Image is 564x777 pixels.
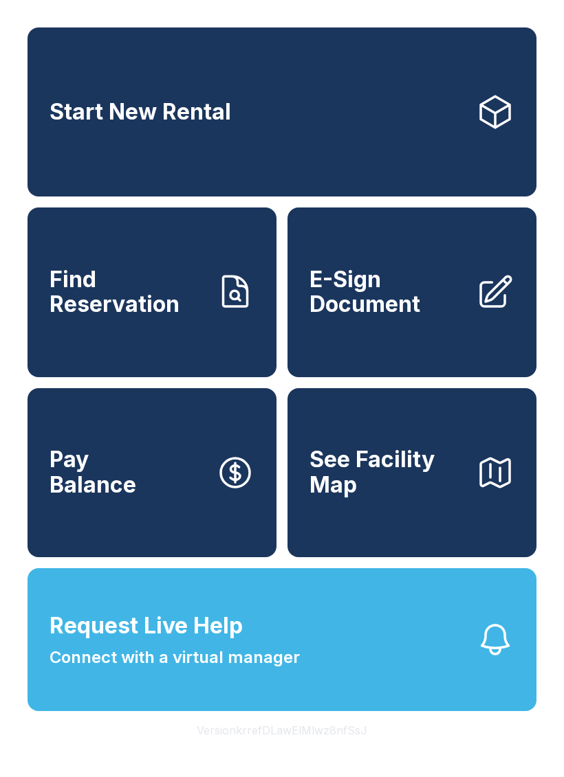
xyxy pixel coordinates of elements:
button: PayBalance [28,388,276,557]
span: Pay Balance [50,447,136,497]
span: Request Live Help [50,609,243,642]
button: See Facility Map [288,388,536,557]
a: E-Sign Document [288,207,536,376]
span: E-Sign Document [310,267,465,317]
a: Start New Rental [28,27,536,196]
span: Connect with a virtual manager [50,645,300,670]
span: Find Reservation [50,267,205,317]
button: Request Live HelpConnect with a virtual manager [28,568,536,711]
a: Find Reservation [28,207,276,376]
span: Start New Rental [50,100,231,125]
span: See Facility Map [310,447,465,497]
button: VersionkrrefDLawElMlwz8nfSsJ [186,711,378,750]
